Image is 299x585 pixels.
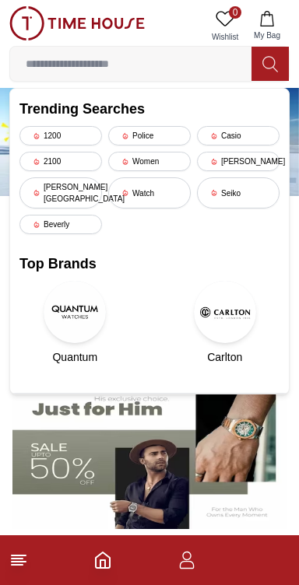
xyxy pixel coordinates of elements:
div: Beverly [19,215,102,234]
img: Men's Watches Banner [12,377,287,529]
div: Watch [108,177,191,208]
a: 0Wishlist [206,6,244,46]
span: Quantum [52,349,97,365]
h2: Top Brands [19,253,280,275]
div: 2100 [19,152,102,171]
div: Police [108,126,191,145]
img: Quantum [44,281,106,343]
div: [PERSON_NAME] [197,152,280,171]
img: Carlton [194,281,256,343]
div: Casio [197,126,280,145]
span: Wishlist [206,31,244,43]
span: My Bag [248,30,287,41]
a: Home [93,551,112,569]
div: [PERSON_NAME][GEOGRAPHIC_DATA] [19,177,102,208]
img: ... [9,6,145,40]
span: Carlton [207,349,242,365]
a: QuantumQuantum [19,281,131,365]
button: My Bag [244,6,290,46]
div: 1200 [19,126,102,145]
h2: Trending Searches [19,98,280,120]
div: Women [108,152,191,171]
span: 0 [229,6,241,19]
div: Seiko [197,177,280,208]
a: CarltonCarlton [170,281,281,365]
